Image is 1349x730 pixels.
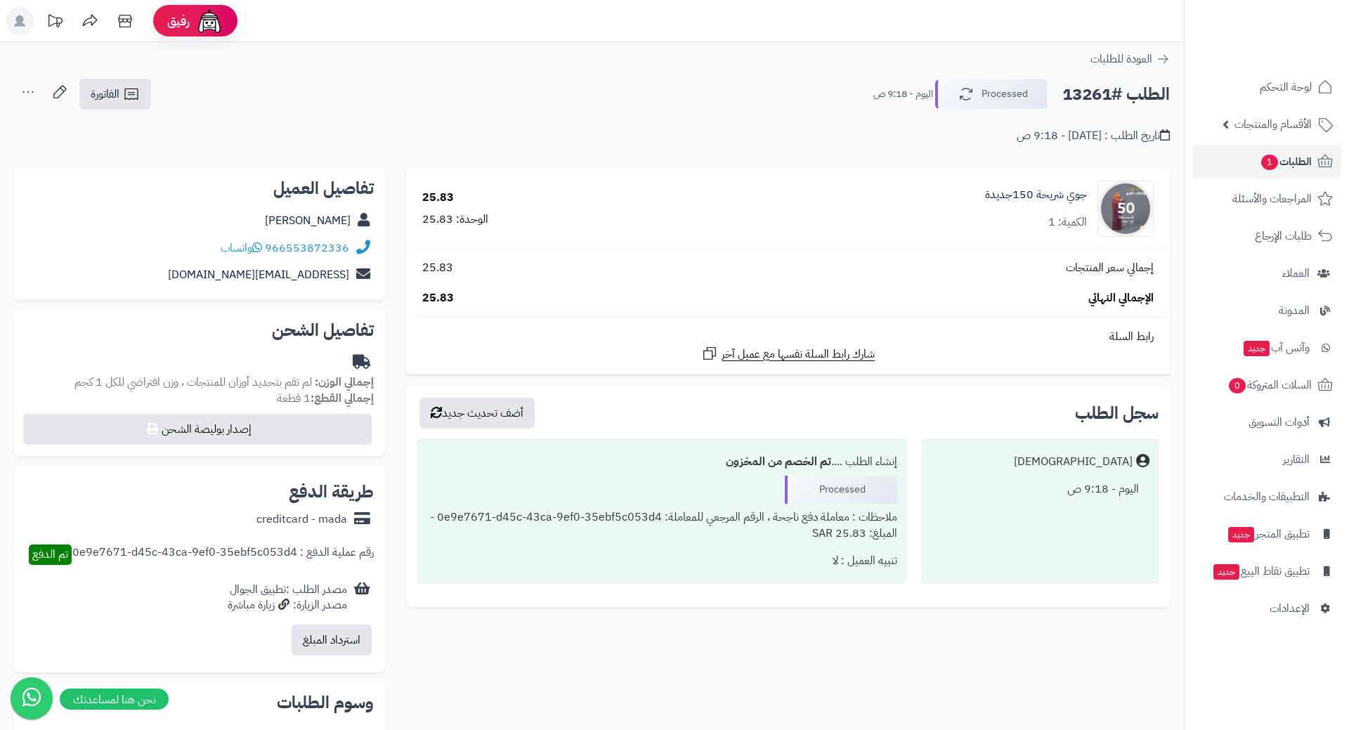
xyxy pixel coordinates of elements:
[422,190,454,206] div: 25.83
[277,390,374,407] small: 1 قطعة
[785,476,897,504] div: Processed
[292,625,372,656] button: استرداد المبلغ
[1228,527,1254,542] span: جديد
[1193,182,1341,216] a: المراجعات والأسئلة
[1283,450,1310,469] span: التقارير
[1244,341,1270,356] span: جديد
[722,346,875,363] span: شارك رابط السلة نفسها مع عميل آخر
[422,260,453,276] span: 25.83
[25,322,374,339] h2: تفاصيل الشحن
[1098,181,1153,237] img: 1750340657-IMG_6966-90x90.jpeg
[1212,561,1310,581] span: تطبيق نقاط البيع
[23,414,372,445] button: إصدار بوليصة الشحن
[25,694,374,711] h2: وسوم الطلبات
[873,87,933,101] small: اليوم - 9:18 ص
[1193,443,1341,476] a: التقارير
[1193,368,1341,402] a: السلات المتروكة0
[311,390,374,407] strong: إجمالي القطع:
[1242,338,1310,358] span: وآتس آب
[701,345,875,363] a: شارك رابط السلة نفسها مع عميل آخر
[1048,214,1087,230] div: الكمية: 1
[1014,454,1133,470] div: [DEMOGRAPHIC_DATA]
[1227,375,1312,395] span: السلات المتروكة
[1224,487,1310,507] span: التطبيقات والخدمات
[1253,39,1336,69] img: logo-2.png
[935,79,1048,109] button: Processed
[256,511,347,528] div: creditcard - mada
[1017,128,1170,144] div: تاريخ الطلب : [DATE] - 9:18 ص
[1193,256,1341,290] a: العملاء
[1193,554,1341,588] a: تطبيق نقاط البيعجديد
[1193,294,1341,327] a: المدونة
[426,547,897,575] div: تنبيه العميل : لا
[1282,263,1310,283] span: العملاء
[412,329,1164,345] div: رابط السلة
[1090,51,1170,67] a: العودة للطلبات
[1227,524,1310,544] span: تطبيق المتجر
[25,180,374,197] h2: تفاصيل العميل
[1279,301,1310,320] span: المدونة
[315,374,374,391] strong: إجمالي الوزن:
[422,211,488,228] div: الوحدة: 25.83
[195,7,223,35] img: ai-face.png
[1193,405,1341,439] a: أدوات التسويق
[32,546,68,563] span: تم الدفع
[265,240,349,256] a: 966553872336
[1255,226,1312,246] span: طلبات الإرجاع
[1234,115,1312,134] span: الأقسام والمنتجات
[985,187,1087,203] a: جوي شريحة 150جديدة
[228,597,347,613] div: مصدر الزيارة: زيارة مباشرة
[1260,77,1312,97] span: لوحة التحكم
[1232,189,1312,209] span: المراجعات والأسئلة
[1193,219,1341,253] a: طلبات الإرجاع
[1270,599,1310,618] span: الإعدادات
[1062,80,1170,109] h2: الطلب #13261
[79,79,151,110] a: الفاتورة
[1193,331,1341,365] a: وآتس آبجديد
[1075,405,1159,422] h3: سجل الطلب
[72,545,374,565] div: رقم عملية الدفع : 0e9e7671-d45c-43ca-9ef0-35ebf5c053d4
[1229,378,1246,393] span: 0
[37,7,72,39] a: تحديثات المنصة
[265,212,351,229] a: [PERSON_NAME]
[289,483,374,500] h2: طريقة الدفع
[91,86,119,103] span: الفاتورة
[426,504,897,547] div: ملاحظات : معاملة دفع ناجحة ، الرقم المرجعي للمعاملة: 0e9e7671-d45c-43ca-9ef0-35ebf5c053d4 - المبل...
[1249,412,1310,432] span: أدوات التسويق
[228,582,347,614] div: مصدر الطلب :تطبيق الجوال
[74,374,312,391] span: لم تقم بتحديد أوزان للمنتجات ، وزن افتراضي للكل 1 كجم
[1193,517,1341,551] a: تطبيق المتجرجديد
[1261,155,1278,170] span: 1
[1193,480,1341,514] a: التطبيقات والخدمات
[1213,564,1239,580] span: جديد
[426,448,897,476] div: إنشاء الطلب ....
[167,13,190,30] span: رفيق
[1066,260,1154,276] span: إجمالي سعر المنتجات
[221,240,262,256] a: واتساب
[1090,51,1152,67] span: العودة للطلبات
[931,476,1149,503] div: اليوم - 9:18 ص
[1260,152,1312,171] span: الطلبات
[1193,70,1341,104] a: لوحة التحكم
[422,290,454,306] span: 25.83
[1193,145,1341,178] a: الطلبات1
[419,398,535,429] button: أضف تحديث جديد
[726,453,831,470] b: تم الخصم من المخزون
[168,266,349,283] a: [EMAIL_ADDRESS][DOMAIN_NAME]
[1193,592,1341,625] a: الإعدادات
[1088,290,1154,306] span: الإجمالي النهائي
